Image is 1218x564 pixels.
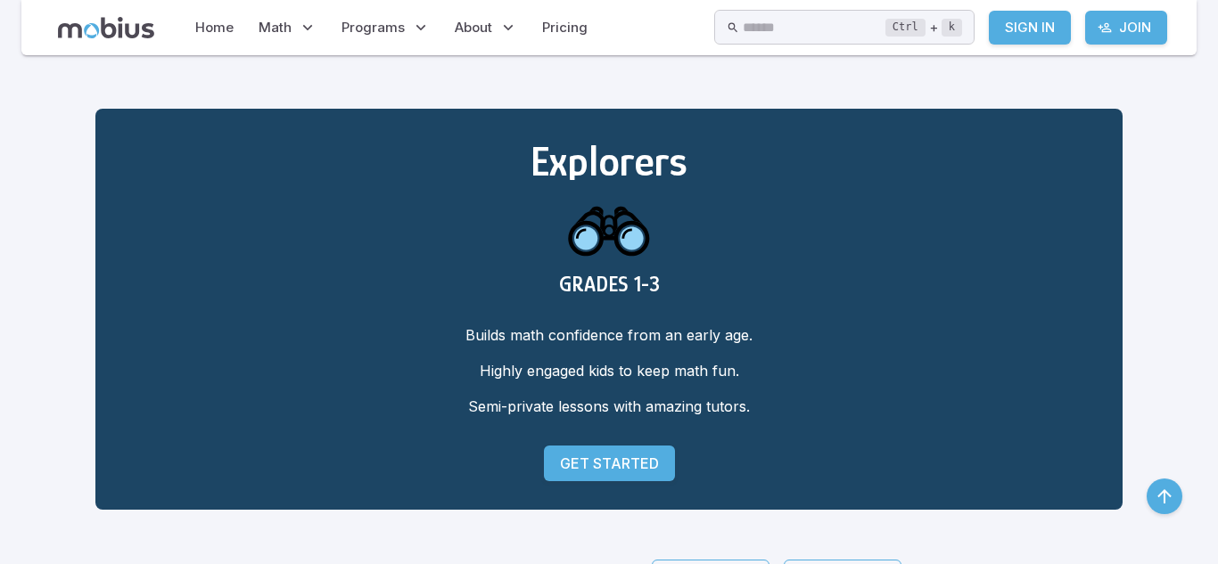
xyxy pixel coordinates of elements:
[942,19,962,37] kbd: k
[342,18,405,37] span: Programs
[560,453,659,474] p: Get Started
[455,18,492,37] span: About
[190,7,239,48] a: Home
[566,185,652,272] img: explorers icon
[1085,11,1167,45] a: Join
[885,19,926,37] kbd: Ctrl
[544,445,675,481] a: Get Started
[124,324,1094,346] p: Builds math confidence from an early age.
[989,11,1071,45] a: Sign In
[259,18,292,37] span: Math
[124,360,1094,381] p: Highly engaged kids to keep math fun.
[124,272,1094,296] h3: GRADES 1-3
[537,7,593,48] a: Pricing
[124,396,1094,417] p: Semi-private lessons with amazing tutors.
[885,17,962,38] div: +
[124,137,1094,185] h2: Explorers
